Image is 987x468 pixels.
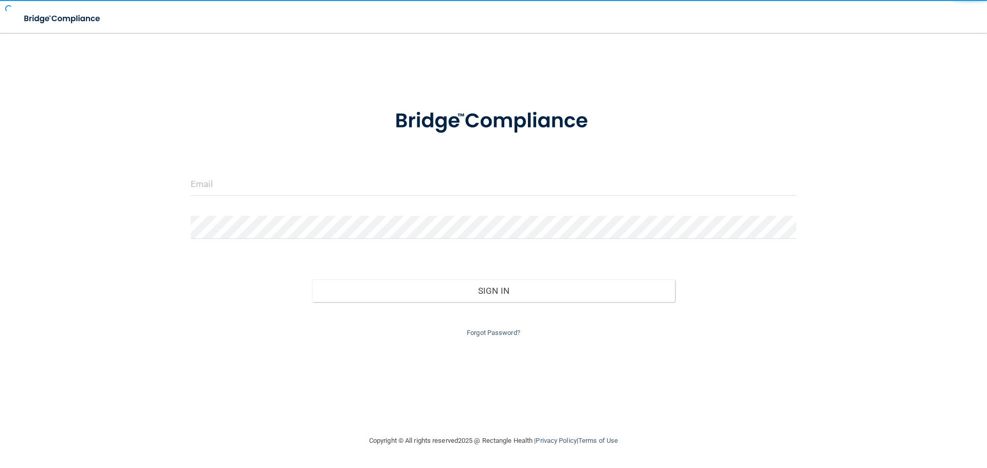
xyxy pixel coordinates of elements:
a: Forgot Password? [467,329,520,336]
a: Privacy Policy [536,437,576,444]
a: Terms of Use [578,437,618,444]
button: Sign In [312,279,675,302]
div: Copyright © All rights reserved 2025 @ Rectangle Health | | [306,424,681,457]
iframe: Drift Widget Chat Controller [809,395,975,436]
input: Email [191,173,796,196]
img: bridge_compliance_login_screen.278c3ca4.svg [15,8,110,29]
img: bridge_compliance_login_screen.278c3ca4.svg [374,95,613,148]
